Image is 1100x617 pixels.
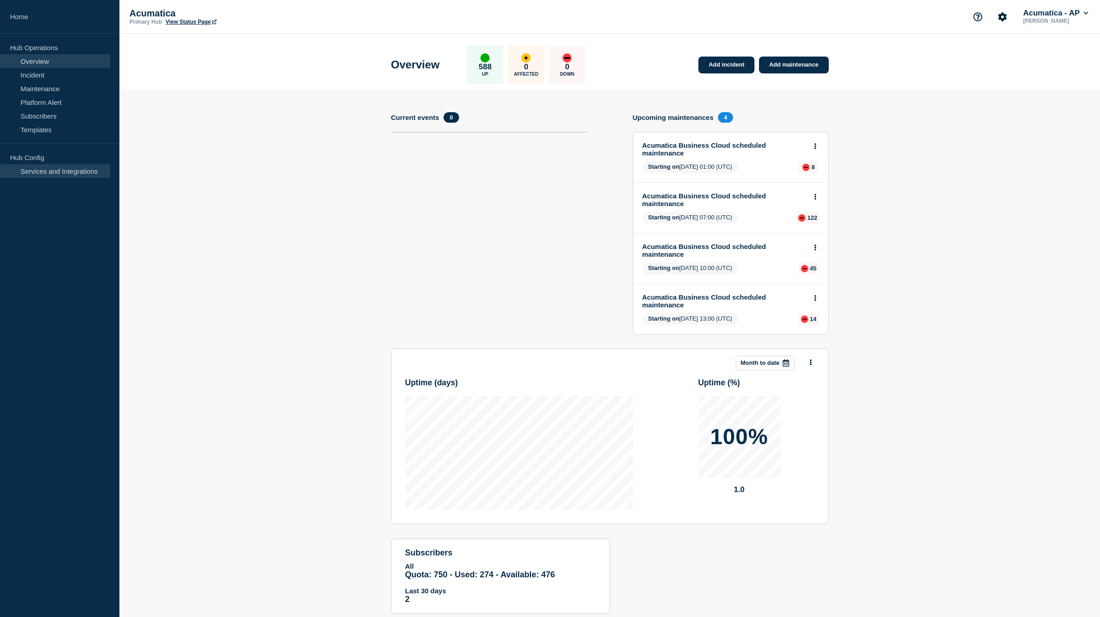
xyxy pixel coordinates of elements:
[642,212,738,224] span: [DATE] 07:00 (UTC)
[648,163,680,170] span: Starting on
[642,161,738,173] span: [DATE] 01:00 (UTC)
[563,53,572,62] div: down
[524,62,528,72] p: 0
[1021,9,1090,18] button: Acumatica - AP
[514,72,538,77] p: Affected
[698,57,754,73] a: Add incident
[759,57,828,73] a: Add maintenance
[648,214,680,221] span: Starting on
[522,53,531,62] div: affected
[648,315,680,322] span: Starting on
[482,72,488,77] p: Up
[405,562,596,570] p: All
[810,265,816,272] p: 45
[129,8,312,19] p: Acumatica
[1021,18,1090,24] p: [PERSON_NAME]
[405,570,555,579] span: Quota: 750 - Used: 274 - Available: 476
[129,19,162,25] p: Primary Hub
[444,112,459,123] span: 0
[741,359,780,366] p: Month to date
[642,293,807,309] a: Acumatica Business Cloud scheduled maintenance
[642,313,738,325] span: [DATE] 13:00 (UTC)
[391,114,439,121] h4: Current events
[993,7,1012,26] button: Account settings
[405,595,596,604] p: 2
[801,265,808,272] div: down
[405,587,596,595] p: Last 30 days
[801,316,808,323] div: down
[736,356,795,370] button: Month to date
[698,485,780,494] p: 1.0
[560,72,574,77] p: Down
[642,243,807,258] a: Acumatica Business Cloud scheduled maintenance
[710,426,768,448] p: 100%
[405,548,596,558] h4: subscribers
[165,19,216,25] a: View Status Page
[391,58,440,71] h1: Overview
[480,53,490,62] div: up
[698,378,740,388] h3: Uptime ( % )
[718,112,733,123] span: 4
[968,7,987,26] button: Support
[810,316,816,322] p: 14
[642,141,807,157] a: Acumatica Business Cloud scheduled maintenance
[648,264,680,271] span: Starting on
[802,164,810,171] div: down
[642,192,807,207] a: Acumatica Business Cloud scheduled maintenance
[565,62,569,72] p: 0
[633,114,714,121] h4: Upcoming maintenances
[811,164,815,171] p: 8
[807,214,817,221] p: 122
[642,263,738,275] span: [DATE] 10:00 (UTC)
[405,378,458,388] h3: Uptime ( days )
[798,214,806,222] div: down
[479,62,491,72] p: 588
